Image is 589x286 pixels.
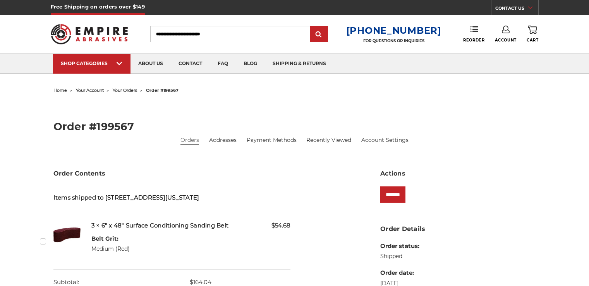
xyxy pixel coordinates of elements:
[91,234,130,243] dt: Belt Grit:
[76,88,104,93] a: your account
[346,25,441,36] a: [PHONE_NUMBER]
[527,38,538,43] span: Cart
[265,54,334,74] a: shipping & returns
[380,269,435,277] dt: Order date:
[463,38,484,43] span: Reorder
[53,121,536,132] h2: Order #199567
[171,54,210,74] a: contact
[495,38,517,43] span: Account
[53,88,67,93] a: home
[311,27,327,42] input: Submit
[91,221,291,230] h5: 3 × 6" x 48" Surface Conditioning Sanding Belt
[210,54,236,74] a: faq
[346,38,441,43] p: FOR QUESTIONS OR INQUIRIES
[380,169,536,178] h3: Actions
[463,26,484,42] a: Reorder
[380,224,536,234] h3: Order Details
[146,88,179,93] span: order #199567
[527,26,538,43] a: Cart
[53,193,291,202] h5: Items shipped to [STREET_ADDRESS][US_STATE]
[236,54,265,74] a: blog
[113,88,137,93] a: your orders
[53,169,291,178] h3: Order Contents
[247,136,297,144] a: Payment Methods
[380,252,435,260] dd: Shipped
[306,136,351,144] a: Recently Viewed
[53,221,81,248] img: 6" x 48" Surface Conditioning Sanding Belt
[91,245,130,253] dd: Medium (Red)
[61,60,123,66] div: SHOP CATEGORIES
[271,221,290,230] span: $54.68
[131,54,171,74] a: about us
[209,136,237,144] a: Addresses
[51,19,128,49] img: Empire Abrasives
[361,136,409,144] a: Account Settings
[495,4,538,15] a: CONTACT US
[180,136,199,144] a: Orders
[380,242,435,251] dt: Order status:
